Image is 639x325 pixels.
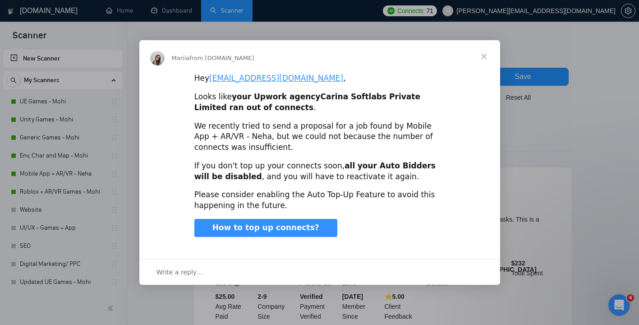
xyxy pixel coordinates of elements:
[209,74,343,83] a: [EMAIL_ADDRESS][DOMAIN_NAME]
[194,92,420,112] b: Carina Softlabs Private Limited ran out of connects
[194,92,445,113] div: Looks like .
[194,219,337,237] a: How to top up connects?
[172,55,190,61] span: Mariia
[194,161,436,181] b: your Auto Bidders will be disabled
[345,161,355,170] b: all
[232,92,321,101] b: your Upwork agency
[212,223,319,232] span: How to top up connects?
[139,259,500,285] div: Open conversation and reply
[189,55,254,61] span: from [DOMAIN_NAME]
[150,51,165,65] img: Profile image for Mariia
[194,190,445,211] div: Please consider enabling the Auto Top-Up Feature to avoid this happening in the future.
[194,121,445,153] div: We recently tried to send a proposal for a job found by Mobile App + AR/VR - Neha, but we could n...
[156,266,203,278] span: Write a reply…
[194,73,445,84] div: Hey ,
[194,161,445,182] div: If you don't top up your connects soon, , and you will have to reactivate it again.
[468,40,500,73] span: Close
